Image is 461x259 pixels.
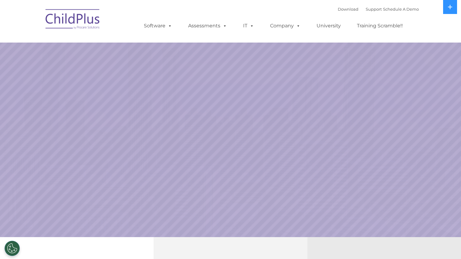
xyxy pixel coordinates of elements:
a: IT [237,20,260,32]
a: Assessments [182,20,233,32]
font: | [338,7,419,12]
a: Company [264,20,307,32]
a: Training Scramble!! [351,20,409,32]
a: University [310,20,347,32]
a: Learn More [313,138,390,158]
button: Cookies Settings [5,241,20,256]
a: Software [138,20,178,32]
a: Support [366,7,382,12]
a: Download [338,7,358,12]
img: ChildPlus by Procare Solutions [42,5,103,35]
a: Schedule A Demo [383,7,419,12]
